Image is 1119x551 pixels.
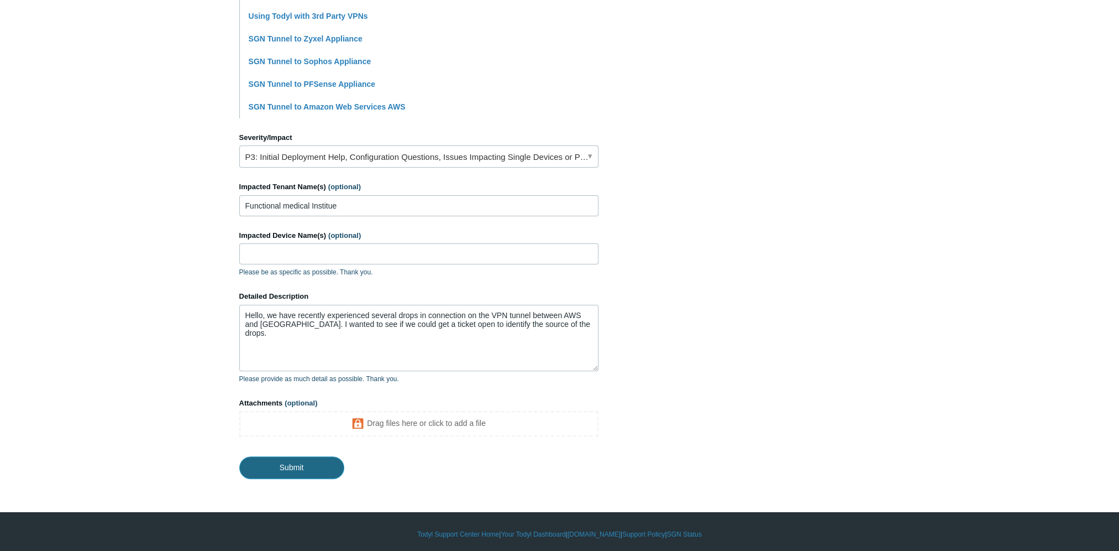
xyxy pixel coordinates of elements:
label: Severity/Impact [239,132,598,143]
a: Support Policy [622,529,665,539]
span: (optional) [285,399,317,407]
a: SGN Tunnel to Amazon Web Services AWS [249,102,406,111]
a: SGN Tunnel to Sophos Appliance [249,57,371,66]
label: Attachments [239,398,598,409]
a: Using Todyl with 3rd Party VPNs [249,12,368,20]
label: Detailed Description [239,291,598,302]
a: SGN Tunnel to PFSense Appliance [249,80,375,89]
input: Submit [239,456,344,479]
p: Please provide as much detail as possible. Thank you. [239,374,598,384]
a: [DOMAIN_NAME] [568,529,621,539]
p: Please be as specific as possible. Thank you. [239,267,598,277]
a: SGN Tunnel to Zyxel Appliance [249,34,363,43]
span: (optional) [328,183,361,191]
a: Your Todyl Dashboard [501,529,565,539]
a: SGN Status [667,529,702,539]
div: | | | | [239,529,880,539]
a: Todyl Support Center Home [417,529,499,539]
a: P3: Initial Deployment Help, Configuration Questions, Issues Impacting Single Devices or Past Out... [239,145,598,168]
label: Impacted Tenant Name(s) [239,181,598,193]
label: Impacted Device Name(s) [239,230,598,241]
span: (optional) [328,231,361,240]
